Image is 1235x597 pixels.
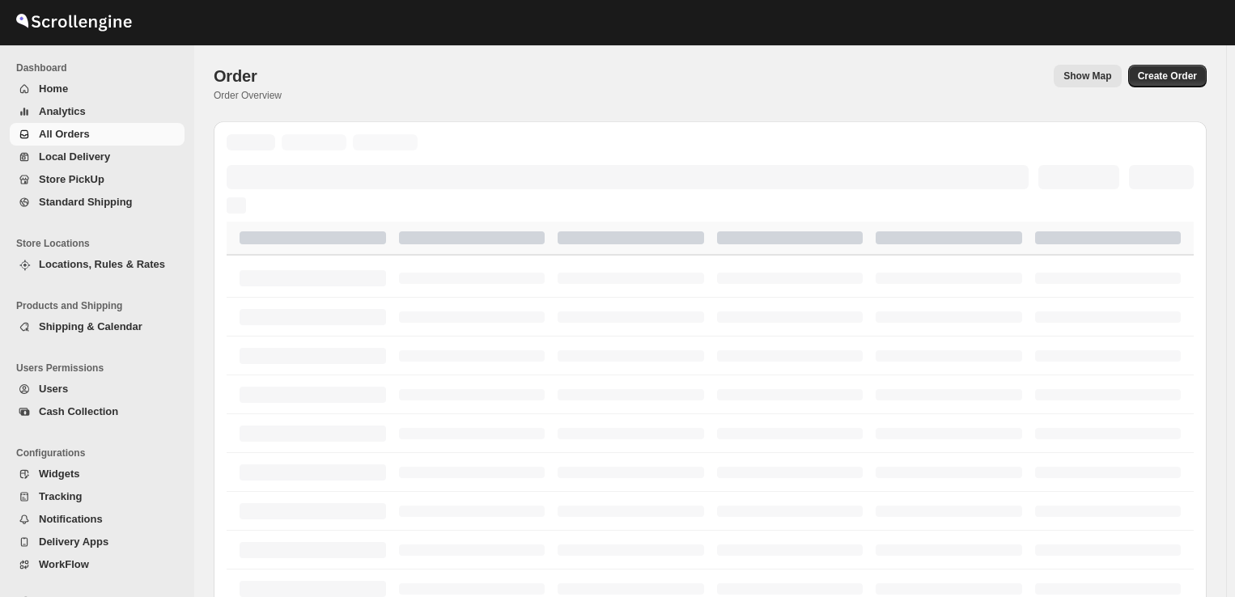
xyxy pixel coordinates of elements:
span: Widgets [39,468,79,480]
span: All Orders [39,128,90,140]
button: WorkFlow [10,553,185,576]
button: Create custom order [1128,65,1207,87]
span: Tracking [39,490,82,502]
button: Delivery Apps [10,531,185,553]
span: Local Delivery [39,150,110,163]
button: Cash Collection [10,400,185,423]
span: Create Order [1138,70,1197,83]
span: Analytics [39,105,86,117]
button: Widgets [10,463,185,485]
button: All Orders [10,123,185,146]
span: Shipping & Calendar [39,320,142,332]
span: Dashboard [16,61,186,74]
span: Standard Shipping [39,196,133,208]
button: Shipping & Calendar [10,315,185,338]
span: Cash Collection [39,405,118,417]
span: Users Permissions [16,362,186,375]
span: Delivery Apps [39,536,108,548]
button: Locations, Rules & Rates [10,253,185,276]
button: Tracking [10,485,185,508]
span: Users [39,383,68,395]
button: Users [10,378,185,400]
span: Store PickUp [39,173,104,185]
button: Analytics [10,100,185,123]
span: Show Map [1063,70,1111,83]
span: WorkFlow [39,558,89,570]
button: Home [10,78,185,100]
p: Order Overview [214,89,282,102]
span: Locations, Rules & Rates [39,258,165,270]
button: Map action label [1054,65,1121,87]
span: Order [214,67,257,85]
span: Home [39,83,68,95]
button: Notifications [10,508,185,531]
span: Store Locations [16,237,186,250]
span: Products and Shipping [16,299,186,312]
span: Configurations [16,447,186,459]
span: Notifications [39,513,103,525]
